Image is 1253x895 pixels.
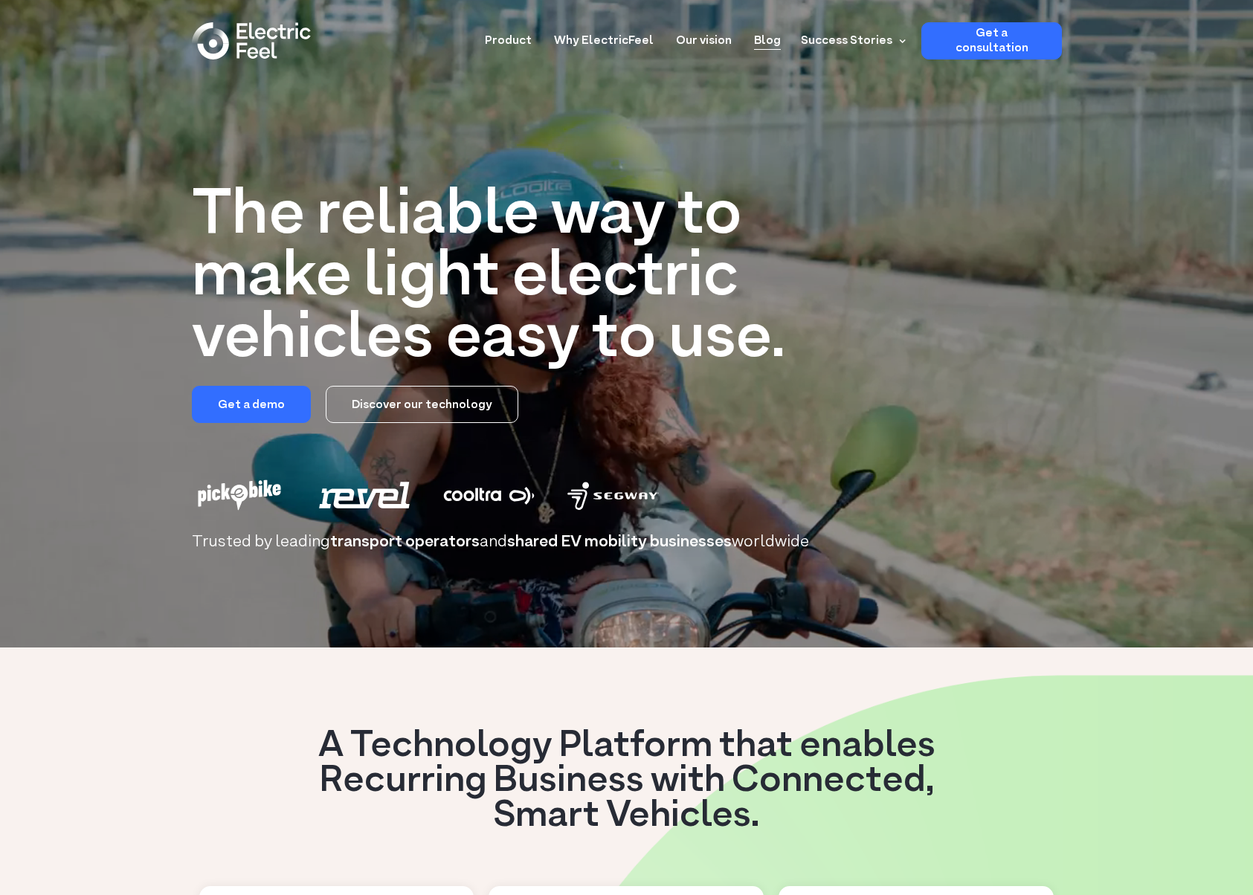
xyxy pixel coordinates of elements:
[300,729,953,834] h3: A Technology Platform that enables Recurring Business with Connected, Smart Vehicles.
[56,59,128,87] input: Submit
[554,22,654,50] a: Why ElectricFeel
[330,531,480,554] span: transport operators
[792,22,910,59] div: Success Stories
[921,22,1062,59] a: Get a consultation
[485,22,532,50] a: Product
[326,386,518,423] a: Discover our technology
[1155,797,1232,874] iframe: Chatbot
[192,534,1062,551] h2: Trusted by leading and worldwide
[801,32,892,50] div: Success Stories
[192,186,812,371] h1: The reliable way to make light electric vehicles easy to use.
[507,531,732,554] span: shared EV mobility businesses
[754,22,781,50] a: Blog
[676,22,732,50] a: Our vision
[192,386,311,423] a: Get a demo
